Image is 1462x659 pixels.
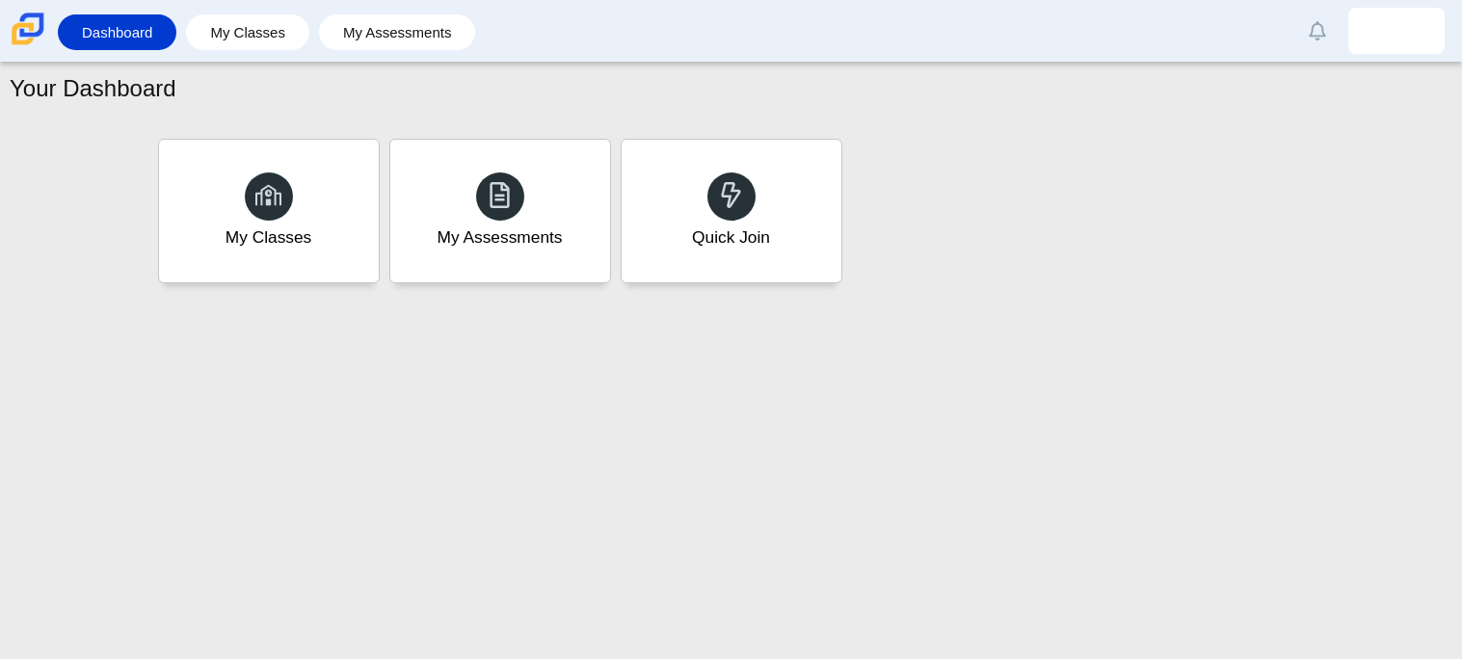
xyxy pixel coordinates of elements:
a: My Classes [196,14,300,50]
a: My Assessments [389,139,611,283]
img: Carmen School of Science & Technology [8,9,48,49]
a: Quick Join [621,139,842,283]
a: Dashboard [67,14,167,50]
a: Alerts [1296,10,1339,52]
h1: Your Dashboard [10,72,176,105]
div: Quick Join [692,225,770,250]
div: My Classes [226,225,312,250]
a: My Assessments [329,14,466,50]
img: aziza.jackson.r7nwgq [1381,15,1412,46]
a: My Classes [158,139,380,283]
div: My Assessments [438,225,563,250]
a: aziza.jackson.r7nwgq [1348,8,1445,54]
a: Carmen School of Science & Technology [8,36,48,52]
